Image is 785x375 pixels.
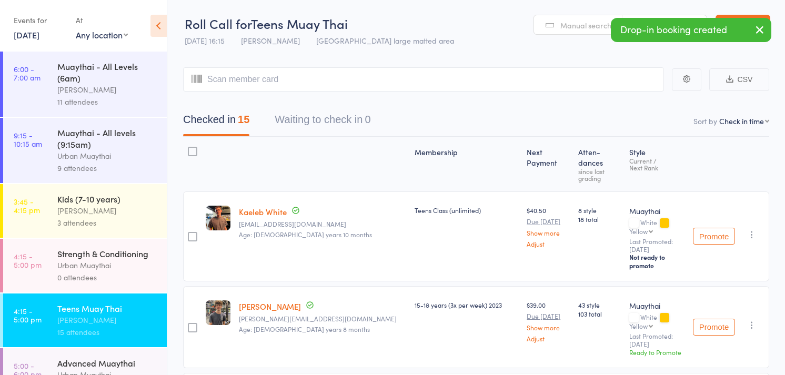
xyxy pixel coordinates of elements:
span: Age: [DEMOGRAPHIC_DATA] years 10 months [239,230,372,239]
div: 15 [238,114,249,125]
div: [PERSON_NAME] [57,205,158,217]
div: Urban Muaythai [57,259,158,271]
a: Exit roll call [716,15,770,36]
div: Drop-in booking created [611,18,771,42]
div: Strength & Conditioning [57,248,158,259]
span: [GEOGRAPHIC_DATA] large matted area [316,35,454,46]
div: Atten­dances [574,141,626,187]
span: Roll Call for [185,15,251,32]
span: Manual search [560,20,611,31]
div: Style [625,141,689,187]
div: Muaythai - All levels (9:15am) [57,127,158,150]
div: 0 [365,114,370,125]
a: 4:15 -5:00 pmTeens Muay Thai[PERSON_NAME]15 attendees [3,293,167,347]
img: image1729058313.png [206,300,230,325]
time: 4:15 - 5:00 pm [14,307,42,323]
a: Adjust [527,335,569,342]
a: Show more [527,229,569,236]
div: At [76,12,128,29]
label: Sort by [693,116,717,126]
span: 8 style [578,206,621,215]
div: 11 attendees [57,96,158,108]
div: Membership [410,141,522,187]
span: 43 style [578,300,621,309]
button: Promote [693,319,735,336]
small: michelle_birt@hotmail.com [239,315,406,322]
small: Due [DATE] [527,312,569,320]
time: 4:15 - 5:00 pm [14,252,42,269]
div: Yellow [629,228,648,235]
a: [DATE] [14,29,39,40]
span: [PERSON_NAME] [241,35,300,46]
div: Advanced Muaythai [57,357,158,369]
time: 9:15 - 10:15 am [14,131,42,148]
div: 3 attendees [57,217,158,229]
div: [PERSON_NAME] [57,314,158,326]
div: White [629,219,685,235]
a: 6:00 -7:00 amMuaythai - All Levels (6am)[PERSON_NAME]11 attendees [3,52,167,117]
a: 3:45 -4:15 pmKids (7-10 years)[PERSON_NAME]3 attendees [3,184,167,238]
time: 3:45 - 4:15 pm [14,197,40,214]
a: 4:15 -5:00 pmStrength & ConditioningUrban Muaythai0 attendees [3,239,167,292]
div: Muaythai [629,300,685,311]
a: Show more [527,324,569,331]
a: 9:15 -10:15 amMuaythai - All levels (9:15am)Urban Muaythai9 attendees [3,118,167,183]
div: Teens Class (unlimited) [415,206,518,215]
div: Events for [14,12,65,29]
div: [PERSON_NAME] [57,84,158,96]
div: Muaythai - All Levels (6am) [57,60,158,84]
div: Teens Muay Thai [57,302,158,314]
div: Ready to Promote [629,348,685,357]
a: Adjust [527,240,569,247]
small: kerryfitzgibbon@gmail.com [239,220,406,228]
input: Scan member card [183,67,664,92]
div: Muaythai [629,206,685,216]
span: 18 total [578,215,621,224]
img: image1748327074.png [206,206,230,230]
small: Last Promoted: [DATE] [629,238,685,253]
div: 0 attendees [57,271,158,283]
button: Checked in15 [183,108,249,136]
div: Yellow [629,322,648,329]
div: since last grading [578,168,621,181]
button: CSV [709,68,769,91]
div: 9 attendees [57,162,158,174]
div: Any location [76,29,128,40]
button: Waiting to check in0 [275,108,370,136]
div: Not ready to promote [629,253,685,270]
div: Current / Next Rank [629,157,685,171]
div: $40.50 [527,206,569,247]
time: 6:00 - 7:00 am [14,65,41,82]
small: Due [DATE] [527,218,569,225]
div: Urban Muaythai [57,150,158,162]
small: Last Promoted: [DATE] [629,332,685,348]
div: 15-18 years (3x per week) 2023 [415,300,518,309]
button: Promote [693,228,735,245]
a: [PERSON_NAME] [239,301,301,312]
span: Teens Muay Thai [251,15,348,32]
div: 15 attendees [57,326,158,338]
a: Kaeleb White [239,206,287,217]
div: Check in time [719,116,764,126]
span: [DATE] 16:15 [185,35,225,46]
span: 103 total [578,309,621,318]
div: White [629,313,685,329]
span: Age: [DEMOGRAPHIC_DATA] years 8 months [239,325,370,333]
div: Kids (7-10 years) [57,193,158,205]
div: Next Payment [522,141,573,187]
div: $39.00 [527,300,569,342]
